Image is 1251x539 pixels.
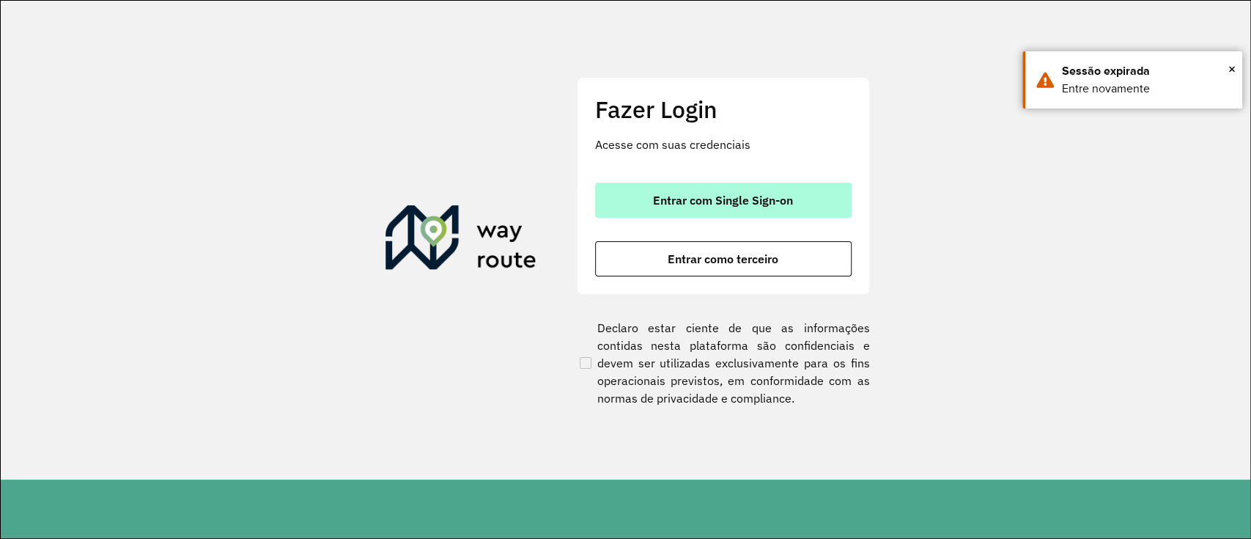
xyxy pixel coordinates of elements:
[1062,62,1231,80] div: Sessão expirada
[595,241,852,276] button: button
[668,253,778,265] span: Entrar como terceiro
[653,194,793,206] span: Entrar com Single Sign-on
[577,319,870,407] label: Declaro estar ciente de que as informações contidas nesta plataforma são confidenciais e devem se...
[1228,58,1236,80] span: ×
[595,136,852,153] p: Acesse com suas credenciais
[595,183,852,218] button: button
[385,205,536,276] img: Roteirizador AmbevTech
[1228,58,1236,80] button: Close
[1062,80,1231,98] div: Entre novamente
[595,95,852,123] h2: Fazer Login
